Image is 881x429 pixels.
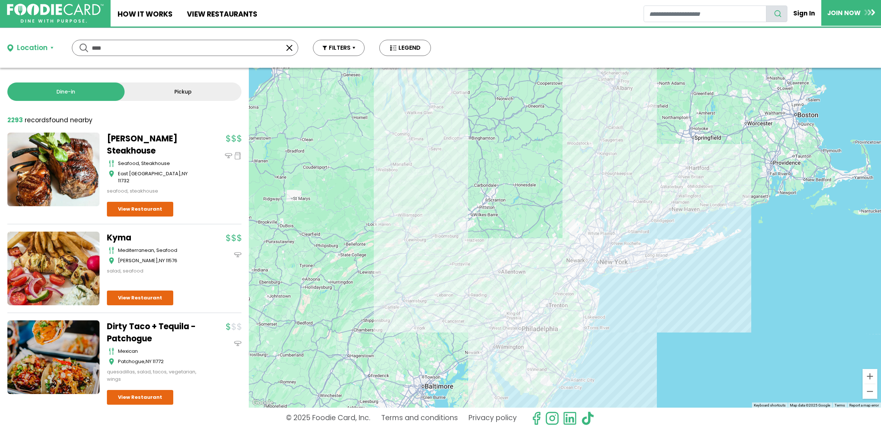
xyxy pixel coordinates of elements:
img: FoodieCard; Eat, Drink, Save, Donate [7,4,104,23]
a: Kyma [107,232,199,244]
button: Location [7,43,53,53]
img: dinein_icon.svg [234,251,241,259]
div: quesadillas, salad, tacos, vegetarian, wings [107,368,199,383]
span: 11772 [153,358,164,365]
button: Zoom out [863,384,877,399]
div: seafood, steakhouse [107,187,199,195]
img: cutlery_icon.svg [109,160,114,167]
input: restaurant search [644,6,766,22]
img: tiktok.svg [581,411,595,425]
img: map_icon.svg [109,358,114,365]
div: mediterranean, seafood [118,247,199,254]
a: Pickup [125,82,242,101]
a: [PERSON_NAME] Steakhouse [107,133,199,157]
img: dinein_icon.svg [225,152,232,159]
img: cutlery_icon.svg [109,247,114,254]
a: View Restaurant [107,291,173,305]
a: Privacy policy [469,411,517,425]
button: Keyboard shortcuts [754,403,786,408]
div: Location [17,43,48,53]
span: Patchogue [118,358,144,365]
img: Google [251,398,275,408]
span: NY [159,257,165,264]
span: East [GEOGRAPHIC_DATA] [118,170,181,177]
span: NY [146,358,152,365]
span: 11732 [118,177,129,184]
img: map_icon.svg [109,257,114,264]
div: , [118,358,199,365]
div: salad, seafood [107,267,199,275]
div: , [118,257,199,264]
span: [PERSON_NAME] [118,257,158,264]
a: View Restaurant [107,390,173,405]
button: search [766,6,787,22]
img: pickup_icon.svg [234,152,241,159]
img: map_icon.svg [109,170,114,177]
a: Report a map error [849,403,879,407]
button: Zoom in [863,369,877,384]
img: dinein_icon.svg [234,340,241,347]
a: Terms [835,403,845,407]
a: Dine-in [7,82,125,101]
strong: 2293 [7,116,23,124]
a: Terms and conditions [381,411,458,425]
a: Dirty Taco + Tequila - Patchogue [107,320,199,345]
div: seafood, steakhouse [118,160,199,167]
span: NY [182,170,188,177]
p: © 2025 Foodie Card, Inc. [286,411,370,425]
a: Open this area in Google Maps (opens a new window) [251,398,275,408]
span: Map data ©2025 Google [790,403,830,407]
a: Sign In [787,5,821,21]
div: mexican [118,348,199,355]
button: LEGEND [379,40,431,56]
svg: check us out on facebook [529,411,543,425]
span: records [25,116,49,124]
div: , [118,170,199,184]
span: 11576 [166,257,177,264]
a: View Restaurant [107,202,173,217]
button: FILTERS [313,40,365,56]
img: linkedin.svg [563,411,577,425]
img: cutlery_icon.svg [109,348,114,355]
div: found nearby [7,116,93,125]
